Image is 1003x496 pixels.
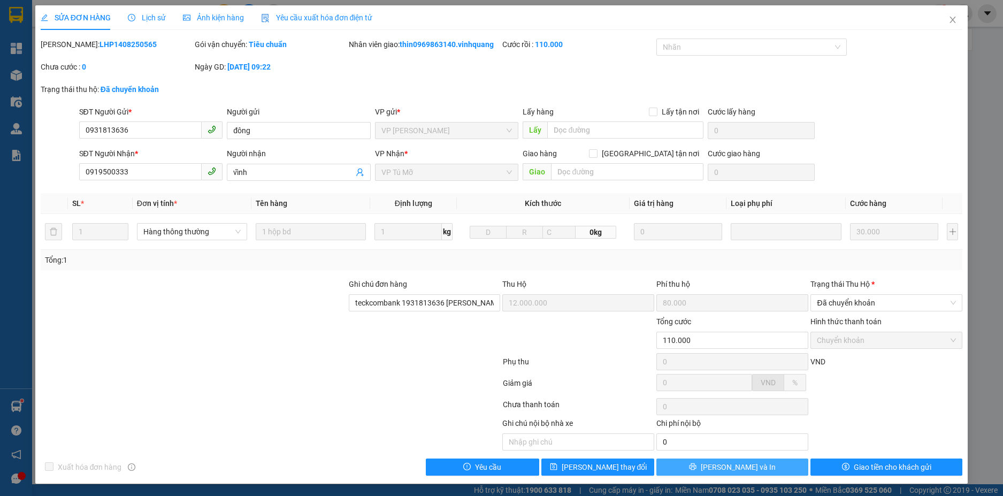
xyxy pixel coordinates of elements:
div: Chưa thanh toán [502,399,656,417]
div: SĐT Người Nhận [79,148,223,159]
span: phone [208,167,216,175]
span: Giao [523,163,551,180]
div: Cước rồi : [502,39,654,50]
b: Tiêu chuẩn [249,40,287,49]
div: Chưa cước : [41,61,193,73]
span: Hàng thông thường [143,224,241,240]
span: VP Nhận [375,149,404,158]
b: LHP1408250565 [99,40,157,49]
input: R [506,226,543,239]
span: % [792,378,798,387]
div: Giảm giá [502,377,656,396]
span: Tên hàng [256,199,287,208]
span: edit [41,14,48,21]
span: Giao tiền cho khách gửi [854,461,931,473]
span: exclamation-circle [463,463,471,471]
b: 0 [82,63,86,71]
span: dollar [842,463,849,471]
span: printer [689,463,696,471]
span: info-circle [128,463,135,471]
b: 110.000 [535,40,563,49]
button: exclamation-circleYêu cầu [426,459,539,476]
div: Phí thu hộ [656,278,808,294]
span: VND [761,378,776,387]
span: VP LÊ HỒNG PHONG [381,123,512,139]
span: Lấy tận nơi [657,106,703,118]
span: Yêu cầu [475,461,501,473]
span: Kích thước [525,199,561,208]
span: kg [442,223,453,240]
div: Ngày GD: [195,61,347,73]
th: Loại phụ phí [726,193,845,214]
div: [PERSON_NAME]: [41,39,193,50]
span: save [550,463,557,471]
div: Gói vận chuyển: [195,39,347,50]
span: [PERSON_NAME] thay đổi [562,461,647,473]
span: Giá trị hàng [634,199,673,208]
input: Cước lấy hàng [708,122,814,139]
input: Dọc đường [551,163,703,180]
span: Xuất hóa đơn hàng [53,461,126,473]
div: Trạng thái Thu Hộ [810,278,962,290]
span: Chuyển khoản [817,332,956,348]
label: Ghi chú đơn hàng [349,280,408,288]
input: Nhập ghi chú [502,433,654,451]
span: VND [810,357,825,366]
span: Lấy hàng [523,108,554,116]
div: SĐT Người Gửi [79,106,223,118]
span: close [948,16,957,24]
span: Giao hàng [523,149,557,158]
label: Hình thức thanh toán [810,317,882,326]
span: Đơn vị tính [137,199,177,208]
input: D [470,226,507,239]
div: Người nhận [227,148,371,159]
img: icon [261,14,270,22]
span: [PERSON_NAME] và In [701,461,776,473]
button: save[PERSON_NAME] thay đổi [541,459,655,476]
span: Đã chuyển khoản [817,295,956,311]
span: Ảnh kiện hàng [183,13,244,22]
b: thin0969863140.vinhquang [400,40,494,49]
div: Chi phí nội bộ [656,417,808,433]
span: Yêu cầu xuất hóa đơn điện tử [261,13,373,22]
span: Tổng cước [656,317,691,326]
b: [DATE] 09:22 [227,63,271,71]
span: user-add [356,168,364,177]
div: VP gửi [375,106,519,118]
input: VD: Bàn, Ghế [256,223,366,240]
label: Cước lấy hàng [708,108,755,116]
div: Ghi chú nội bộ nhà xe [502,417,654,433]
input: Ghi chú đơn hàng [349,294,501,311]
div: Nhân viên giao: [349,39,501,50]
span: picture [183,14,190,21]
span: Cước hàng [850,199,886,208]
span: 0kg [576,226,616,239]
span: Thu Hộ [502,280,526,288]
span: SỬA ĐƠN HÀNG [41,13,111,22]
button: Close [938,5,968,35]
input: Cước giao hàng [708,164,814,181]
button: printer[PERSON_NAME] và In [656,459,808,476]
span: [GEOGRAPHIC_DATA] tận nơi [598,148,703,159]
label: Cước giao hàng [708,149,760,158]
div: Người gửi [227,106,371,118]
button: delete [45,223,62,240]
button: dollarGiao tiền cho khách gửi [810,459,962,476]
div: Phụ thu [502,356,656,375]
span: phone [208,125,216,134]
span: Lấy [523,121,547,139]
span: clock-circle [128,14,135,21]
button: plus [947,223,958,240]
span: SL [72,199,81,208]
input: 0 [850,223,939,240]
div: Tổng: 1 [45,254,387,266]
span: VP Tú Mỡ [381,164,512,180]
span: Lịch sử [128,13,166,22]
span: Định lượng [395,199,432,208]
input: C [542,226,576,239]
input: 0 [634,223,723,240]
div: Trạng thái thu hộ: [41,83,231,95]
input: Dọc đường [547,121,703,139]
b: Đã chuyển khoản [101,85,159,94]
